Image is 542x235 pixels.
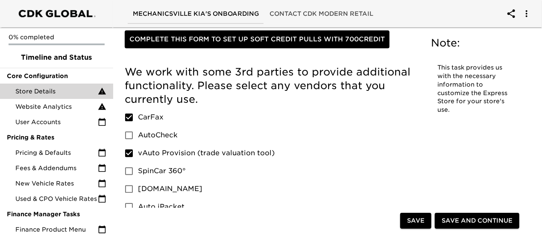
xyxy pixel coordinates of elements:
a: Complete this form to set up soft credit pulls with 700Credit [125,30,390,48]
span: Auto iPacket [138,202,185,212]
p: This task provides us with the necessary information to customize the Express Store for your stor... [437,64,511,114]
span: Timeline and Status [7,52,106,63]
span: Fees & Addendums [15,164,98,172]
button: Save and Continue [435,213,519,229]
span: Finance Product Menu [15,225,98,234]
span: Contact CDK Modern Retail [270,9,373,19]
span: AutoCheck [138,130,178,140]
span: Mechanicsville Kia's Onboarding [133,9,259,19]
p: 0% completed [9,33,105,41]
span: Finance Manager Tasks [7,210,106,218]
span: Pricing & Defaults [15,148,98,157]
span: Pricing & Rates [7,133,106,142]
span: User Accounts [15,118,98,126]
span: Used & CPO Vehicle Rates [15,194,98,203]
span: SpinCar 360° [138,166,186,176]
button: Save [400,213,431,229]
h5: We work with some 3rd parties to provide additional functionality. Please select any vendors that... [125,65,416,106]
span: Website Analytics [15,102,98,111]
span: Store Details [15,87,98,96]
h5: Note: [431,36,518,50]
span: [DOMAIN_NAME] [138,184,202,194]
button: account of current user [501,3,521,24]
span: Save and Continue [442,215,513,226]
span: CarFax [138,112,164,122]
span: Save [407,215,425,226]
span: vAuto Provision (trade valuation tool) [138,148,275,158]
button: account of current user [516,3,537,24]
span: Complete this form to set up soft credit pulls with 700Credit [129,34,385,45]
span: Core Configuration [7,72,106,80]
span: New Vehicle Rates [15,179,98,188]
